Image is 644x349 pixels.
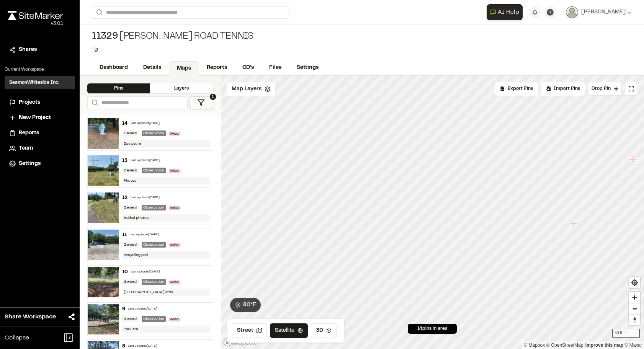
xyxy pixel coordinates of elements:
span: Misc [169,169,180,173]
button: [PERSON_NAME] [566,6,632,18]
img: file [88,304,119,334]
span: Shares [19,46,37,54]
div: [GEOGRAPHIC_DATA] area [122,289,210,296]
div: 9 [122,306,125,313]
div: 10 [122,269,128,276]
a: Shares [9,46,70,54]
button: Open AI Assistant [487,4,523,20]
div: Import Pins into your project [541,82,585,96]
a: New Project [9,114,70,122]
span: 1 [210,94,216,100]
a: Reports [9,129,70,137]
div: General [122,205,139,210]
div: General [122,316,139,322]
a: Reports [199,60,235,75]
button: Reset bearing to north [629,314,640,325]
div: Last updated [DATE] [131,158,160,163]
img: User [566,6,578,18]
button: Search [92,6,106,19]
button: Drop Pin [588,82,622,96]
img: rebrand.png [8,11,63,20]
div: General [122,279,139,285]
span: 14 pins in area [417,325,448,332]
button: Zoom out [629,303,640,314]
div: 13 [122,157,127,164]
a: Settings [289,60,326,75]
img: file [88,230,119,260]
span: Collapse [5,333,29,342]
div: Last updated [DATE] [128,344,157,349]
img: file [88,192,119,223]
div: Last updated [DATE] [131,121,160,126]
a: Maxar [624,342,642,348]
span: Misc [169,243,180,247]
button: 1 [189,96,213,109]
img: file [88,267,119,297]
div: Added photos [122,214,210,222]
div: Last updated [DATE] [130,233,159,237]
span: Reset bearing to north [629,315,640,325]
span: Share Workspace [5,312,56,321]
a: Maps [169,61,199,76]
div: Open AI Assistant [487,4,526,20]
span: Map Layers [232,85,262,93]
a: Settings [9,160,70,168]
div: Observation [142,316,166,322]
a: Mapbox [524,342,545,348]
span: Export Pins [508,85,533,92]
div: Last updated [DATE] [128,307,157,311]
div: 50 ft [612,329,640,338]
span: [PERSON_NAME] [581,8,626,16]
div: Park are [122,326,210,333]
button: 3D [311,323,337,338]
div: Last updated [DATE] [131,196,160,200]
div: [PERSON_NAME] Road Tennis [92,31,253,43]
button: Find my location [629,277,640,288]
span: Misc [169,132,180,135]
img: file [88,155,119,186]
span: Projects [19,98,40,107]
div: Recycling pad [122,251,210,259]
span: 11329 [92,31,118,43]
div: General [122,130,139,136]
div: 12 [122,194,127,201]
a: Dashboard [92,60,136,75]
a: Team [9,144,70,153]
div: Observation [142,242,166,248]
div: Observation [142,205,166,210]
div: 11 [122,232,127,238]
div: Observation [142,279,166,285]
div: Oh geez...please don't... [8,20,63,27]
div: Map marker [569,219,579,229]
span: Team [19,144,33,153]
span: Import Pins [554,85,580,92]
div: No pins available to export [495,82,538,96]
div: Observation [142,168,166,173]
button: 80°F [230,298,261,312]
div: Sculpture [122,140,210,147]
span: Drop Pin [592,85,611,92]
img: file [88,118,119,149]
span: Reports [19,129,39,137]
button: Zoom in [629,292,640,303]
div: Map marker [628,155,638,165]
p: Current Workspace [5,66,75,73]
div: Pins [87,83,150,93]
div: General [122,242,139,248]
span: Settings [19,160,41,168]
div: 14 [122,120,127,127]
span: 80 ° F [243,301,256,309]
div: General [122,168,139,173]
span: Misc [169,318,180,321]
div: Last updated [DATE] [131,270,160,274]
h3: SeamonWhiteside Inc. [9,79,59,86]
span: New Project [19,114,51,122]
span: Misc [169,206,180,210]
a: Mapbox logo [223,338,257,347]
button: Satellite [270,323,308,338]
button: Edit Tags [92,46,100,54]
a: Projects [9,98,70,107]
